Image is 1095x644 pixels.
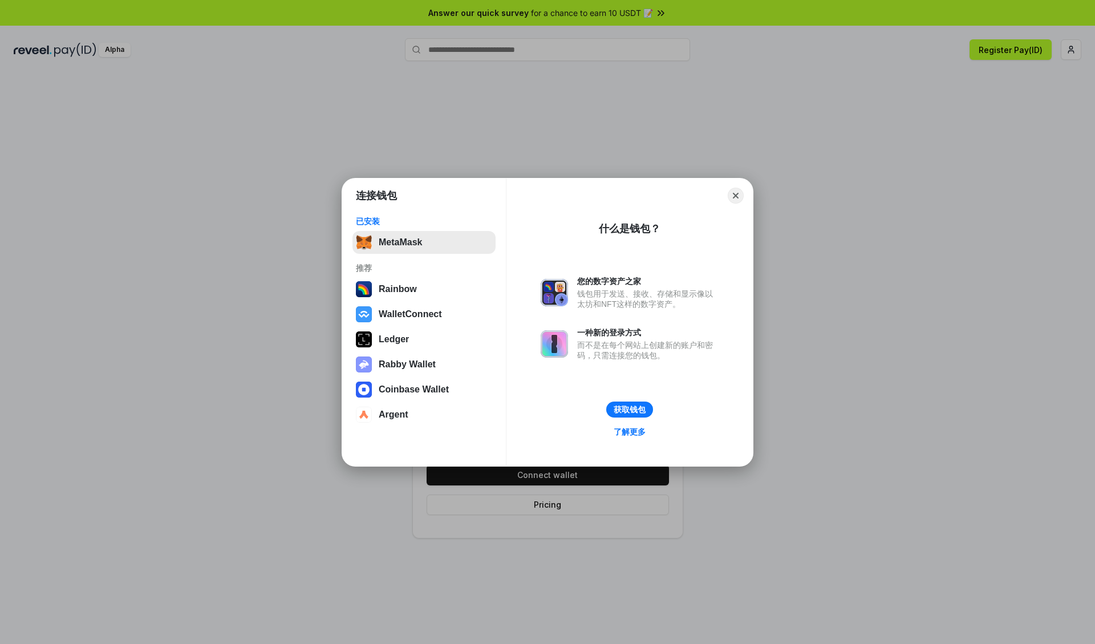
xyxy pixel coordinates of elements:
[356,263,492,273] div: 推荐
[356,407,372,423] img: svg+xml,%3Csvg%20width%3D%2228%22%20height%3D%2228%22%20viewBox%3D%220%200%2028%2028%22%20fill%3D...
[541,330,568,358] img: svg+xml,%3Csvg%20xmlns%3D%22http%3A%2F%2Fwww.w3.org%2F2000%2Fsvg%22%20fill%3D%22none%22%20viewBox...
[541,279,568,306] img: svg+xml,%3Csvg%20xmlns%3D%22http%3A%2F%2Fwww.w3.org%2F2000%2Fsvg%22%20fill%3D%22none%22%20viewBox...
[379,334,409,345] div: Ledger
[356,306,372,322] img: svg+xml,%3Csvg%20width%3D%2228%22%20height%3D%2228%22%20viewBox%3D%220%200%2028%2028%22%20fill%3D...
[356,234,372,250] img: svg+xml,%3Csvg%20fill%3D%22none%22%20height%3D%2233%22%20viewBox%3D%220%200%2035%2033%22%20width%...
[352,278,496,301] button: Rainbow
[728,188,744,204] button: Close
[599,222,660,236] div: 什么是钱包？
[379,309,442,319] div: WalletConnect
[577,327,719,338] div: 一种新的登录方式
[352,328,496,351] button: Ledger
[379,384,449,395] div: Coinbase Wallet
[352,403,496,426] button: Argent
[379,237,422,248] div: MetaMask
[379,284,417,294] div: Rainbow
[356,281,372,297] img: svg+xml,%3Csvg%20width%3D%22120%22%20height%3D%22120%22%20viewBox%3D%220%200%20120%20120%22%20fil...
[352,231,496,254] button: MetaMask
[352,378,496,401] button: Coinbase Wallet
[577,276,719,286] div: 您的数字资产之家
[614,404,646,415] div: 获取钱包
[577,340,719,361] div: 而不是在每个网站上创建新的账户和密码，只需连接您的钱包。
[352,353,496,376] button: Rabby Wallet
[607,424,652,439] a: 了解更多
[356,331,372,347] img: svg+xml,%3Csvg%20xmlns%3D%22http%3A%2F%2Fwww.w3.org%2F2000%2Fsvg%22%20width%3D%2228%22%20height%3...
[356,216,492,226] div: 已安装
[356,382,372,398] img: svg+xml,%3Csvg%20width%3D%2228%22%20height%3D%2228%22%20viewBox%3D%220%200%2028%2028%22%20fill%3D...
[352,303,496,326] button: WalletConnect
[577,289,719,309] div: 钱包用于发送、接收、存储和显示像以太坊和NFT这样的数字资产。
[356,189,397,202] h1: 连接钱包
[614,427,646,437] div: 了解更多
[356,357,372,372] img: svg+xml,%3Csvg%20xmlns%3D%22http%3A%2F%2Fwww.w3.org%2F2000%2Fsvg%22%20fill%3D%22none%22%20viewBox...
[379,410,408,420] div: Argent
[606,402,653,418] button: 获取钱包
[379,359,436,370] div: Rabby Wallet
